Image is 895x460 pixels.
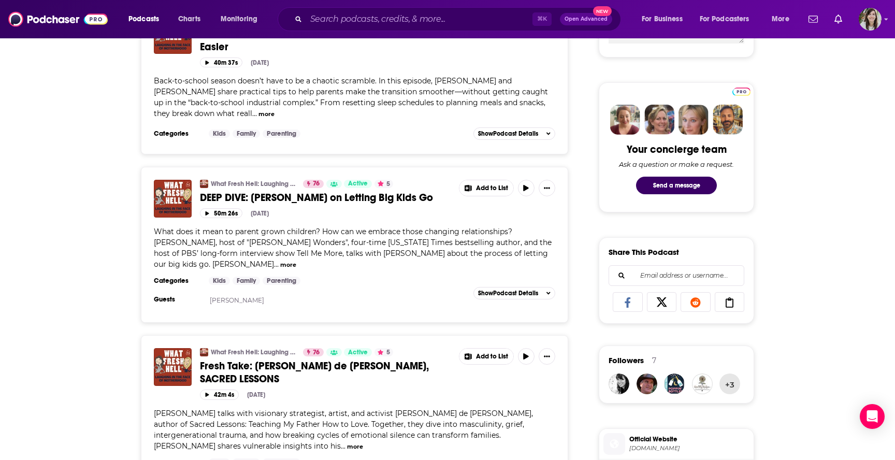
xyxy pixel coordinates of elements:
[344,180,372,188] a: Active
[459,180,513,196] button: Show More Button
[200,27,452,53] a: How to Make the Back-to-School Transition a Little Easier
[200,191,452,204] a: DEEP DIVE: [PERSON_NAME] on Letting Big Kids Go
[692,373,713,394] img: RealRightMom
[313,348,320,358] span: 76
[303,180,324,188] a: 76
[700,12,749,26] span: For Podcasters
[642,12,683,26] span: For Business
[251,59,269,66] div: [DATE]
[154,409,533,451] span: [PERSON_NAME] talks with visionary strategist, artist, and activist [PERSON_NAME] de [PERSON_NAME...
[154,348,192,386] img: Fresh Take: Mike de la Rocha, SACRED LESSONS
[609,373,629,394] img: Mandolin
[476,353,508,361] span: Add to List
[303,348,324,356] a: 76
[859,8,882,31] img: User Profile
[681,292,711,312] a: Share on Reddit
[830,10,846,28] a: Show notifications dropdown
[652,356,656,365] div: 7
[200,180,208,188] img: What Fresh Hell: Laughing in the Face of Motherhood | Parenting Tips From Funny Moms
[610,105,640,135] img: Sydney Profile
[664,373,685,394] img: upallnightpoppinbottlespod
[619,160,734,168] div: Ask a question or make a request.
[247,391,265,398] div: [DATE]
[347,442,363,451] button: more
[200,360,429,385] span: Fresh Take: [PERSON_NAME] de [PERSON_NAME], SACRED LESSONS
[213,11,271,27] button: open menu
[178,12,200,26] span: Charts
[200,58,242,67] button: 40m 37s
[200,348,208,356] img: What Fresh Hell: Laughing in the Face of Motherhood | Parenting Tips From Funny Moms
[859,8,882,31] span: Logged in as devinandrade
[609,247,679,257] h3: Share This Podcast
[200,360,452,385] a: Fresh Take: [PERSON_NAME] de [PERSON_NAME], SACRED LESSONS
[629,435,749,444] span: Official Website
[348,348,368,358] span: Active
[211,348,296,356] a: What Fresh Hell: Laughing in the Face of Motherhood | Parenting Tips From Funny Moms
[348,179,368,189] span: Active
[476,184,508,192] span: Add to List
[565,17,608,22] span: Open Advanced
[251,210,269,217] div: [DATE]
[634,11,696,27] button: open menu
[539,180,555,196] button: Show More Button
[287,7,631,31] div: Search podcasts, credits, & more...
[613,292,643,312] a: Share on Facebook
[374,348,393,356] button: 5
[263,130,300,138] a: Parenting
[772,12,789,26] span: More
[233,277,260,285] a: Family
[221,12,257,26] span: Monitoring
[280,261,296,269] button: more
[637,373,657,394] img: cuzwilson
[860,404,885,429] div: Open Intercom Messenger
[593,6,612,16] span: New
[211,180,296,188] a: What Fresh Hell: Laughing in the Face of Motherhood | Parenting Tips From Funny Moms
[210,296,264,304] a: [PERSON_NAME]
[603,433,749,455] a: Official Website[DOMAIN_NAME]
[679,105,709,135] img: Jules Profile
[154,180,192,218] img: DEEP DIVE: Kelly Corrigan on Letting Big Kids Go
[713,105,743,135] img: Jon Profile
[560,13,612,25] button: Open AdvancedNew
[609,265,744,286] div: Search followers
[764,11,802,27] button: open menu
[473,127,555,140] button: ShowPodcast Details
[8,9,108,29] img: Podchaser - Follow, Share and Rate Podcasts
[121,11,172,27] button: open menu
[859,8,882,31] button: Show profile menu
[128,12,159,26] span: Podcasts
[154,76,548,118] span: Back-to-school season doesn’t have to be a chaotic scramble. In this episode, [PERSON_NAME] and [...
[627,143,727,156] div: Your concierge team
[209,130,230,138] a: Kids
[258,110,275,119] button: more
[274,260,279,269] span: ...
[732,86,750,96] a: Pro website
[719,373,740,394] button: +3
[200,191,433,204] span: DEEP DIVE: [PERSON_NAME] on Letting Big Kids Go
[617,266,735,285] input: Email address or username...
[732,88,750,96] img: Podchaser Pro
[693,11,764,27] button: open menu
[341,441,345,451] span: ...
[344,348,372,356] a: Active
[539,348,555,365] button: Show More Button
[636,177,717,194] button: Send a message
[171,11,207,27] a: Charts
[209,277,230,285] a: Kids
[715,292,745,312] a: Copy Link
[313,179,320,189] span: 76
[532,12,552,26] span: ⌘ K
[374,180,393,188] button: 5
[263,277,300,285] a: Parenting
[252,109,257,118] span: ...
[200,27,435,53] span: How to Make the Back-to-School Transition a Little Easier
